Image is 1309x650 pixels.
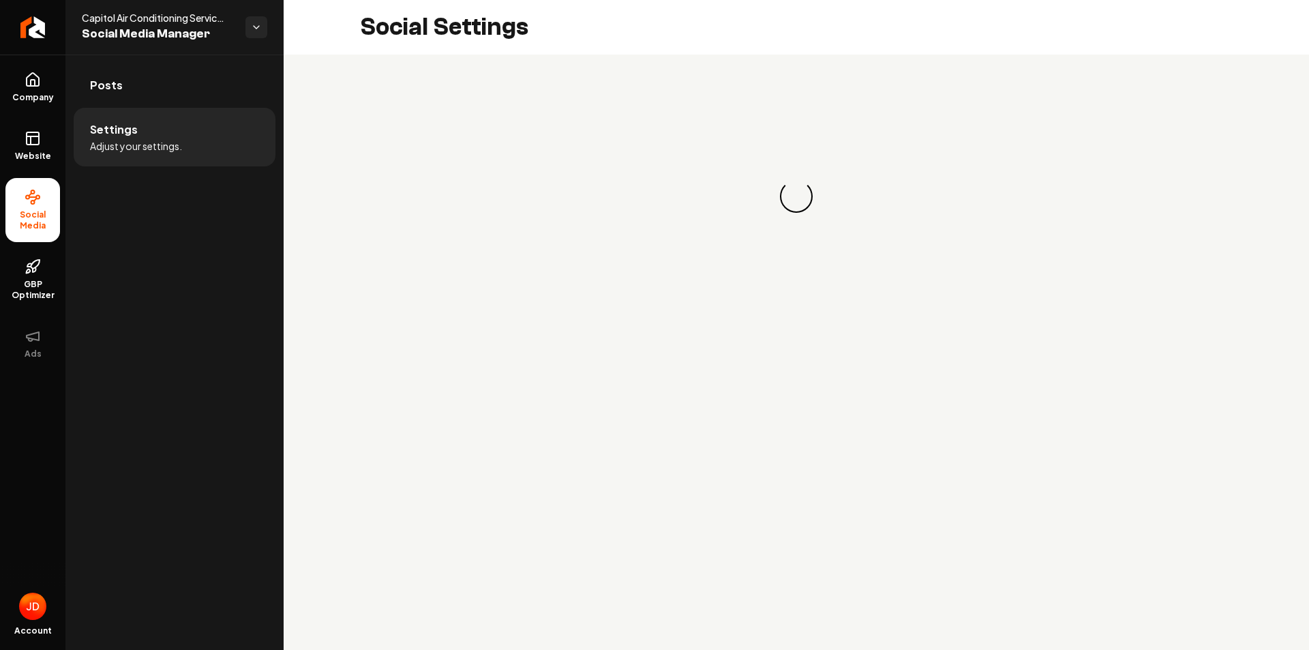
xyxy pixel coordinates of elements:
span: Settings [90,121,138,138]
a: Posts [74,63,275,107]
span: Posts [90,77,123,93]
h2: Social Settings [360,14,528,41]
span: Ads [19,349,47,359]
button: Ads [5,317,60,370]
span: Capitol Air Conditioning Services, LLC [82,11,235,25]
div: Loading [776,176,817,217]
img: Jean Davis [19,593,46,620]
span: Social Media Manager [82,25,235,44]
img: Rebolt Logo [20,16,46,38]
a: GBP Optimizer [5,248,60,312]
a: Company [5,61,60,114]
span: Social Media [5,209,60,231]
span: Account [14,625,52,636]
span: Company [7,92,59,103]
span: Adjust your settings. [90,139,182,153]
button: Open user button [19,593,46,620]
a: Website [5,119,60,173]
span: Website [10,151,57,162]
span: GBP Optimizer [5,279,60,301]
